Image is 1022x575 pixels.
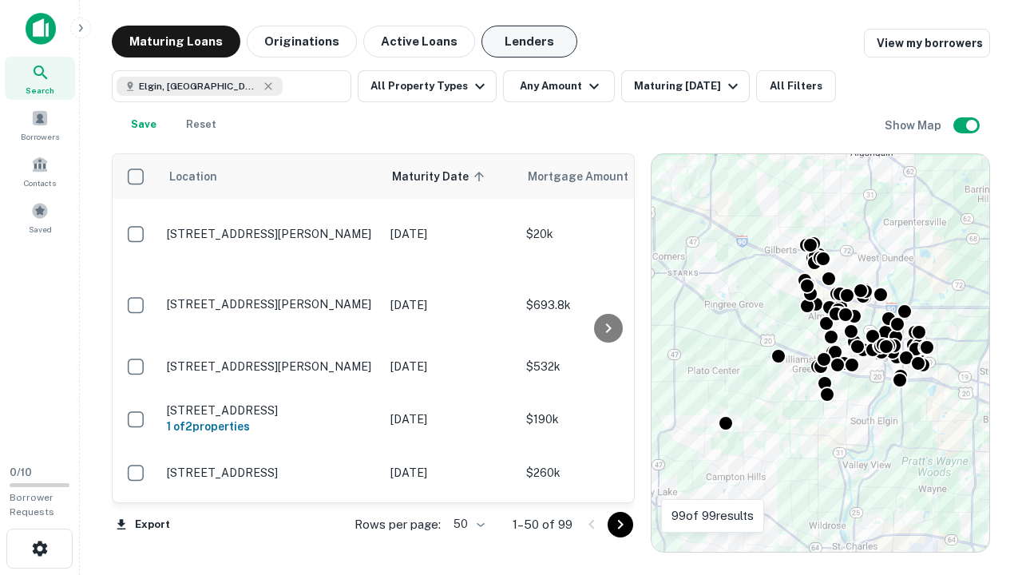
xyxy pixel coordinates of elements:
div: 0 0 [652,154,989,552]
button: Lenders [481,26,577,57]
p: Rows per page: [355,515,441,534]
span: Search [26,84,54,97]
span: Mortgage Amount [528,167,649,186]
button: Export [112,513,174,537]
span: Elgin, [GEOGRAPHIC_DATA], [GEOGRAPHIC_DATA] [139,79,259,93]
button: Originations [247,26,357,57]
iframe: Chat Widget [942,447,1022,524]
p: 1–50 of 99 [513,515,572,534]
p: [DATE] [390,296,510,314]
p: [DATE] [390,464,510,482]
span: Borrowers [21,130,59,143]
button: All Filters [756,70,836,102]
p: $693.8k [526,296,686,314]
div: Maturing [DATE] [634,77,743,96]
button: Maturing [DATE] [621,70,750,102]
p: [STREET_ADDRESS] [167,466,374,480]
a: Borrowers [5,103,75,146]
button: Save your search to get updates of matches that match your search criteria. [118,109,169,141]
p: $532k [526,358,686,375]
p: 99 of 99 results [671,506,754,525]
span: Contacts [24,176,56,189]
p: [STREET_ADDRESS][PERSON_NAME] [167,359,374,374]
a: View my borrowers [864,29,990,57]
span: 0 / 10 [10,466,32,478]
th: Maturity Date [382,154,518,199]
button: Any Amount [503,70,615,102]
button: All Property Types [358,70,497,102]
h6: Show Map [885,117,944,134]
p: $20k [526,225,686,243]
img: capitalize-icon.png [26,13,56,45]
a: Saved [5,196,75,239]
span: Maturity Date [392,167,489,186]
p: [STREET_ADDRESS][PERSON_NAME] [167,297,374,311]
p: [DATE] [390,410,510,428]
span: Location [168,167,217,186]
p: [STREET_ADDRESS][PERSON_NAME] [167,227,374,241]
h6: 1 of 2 properties [167,418,374,435]
th: Location [159,154,382,199]
p: [DATE] [390,358,510,375]
button: Active Loans [363,26,475,57]
p: [DATE] [390,225,510,243]
span: Saved [29,223,52,236]
span: Borrower Requests [10,492,54,517]
button: Maturing Loans [112,26,240,57]
p: [STREET_ADDRESS] [167,403,374,418]
p: $260k [526,464,686,482]
button: Go to next page [608,512,633,537]
a: Contacts [5,149,75,192]
button: Reset [176,109,227,141]
div: 50 [447,513,487,536]
p: $190k [526,410,686,428]
a: Search [5,57,75,100]
th: Mortgage Amount [518,154,694,199]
